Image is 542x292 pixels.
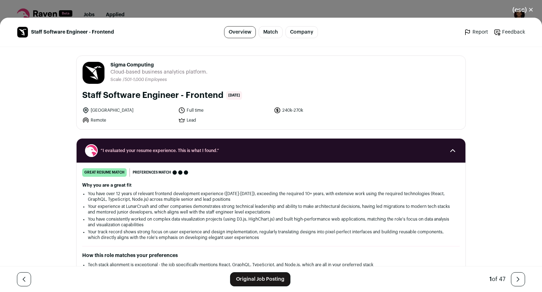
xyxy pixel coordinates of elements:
span: [DATE] [226,91,242,100]
li: Remote [82,117,174,124]
li: Lead [178,117,270,124]
a: Company [285,26,318,38]
span: Preferences match [133,169,171,176]
span: 501-1,000 Employees [125,77,167,82]
span: 1 [489,276,492,282]
button: Close modal [504,2,542,18]
a: Feedback [494,29,525,36]
span: Cloud-based business analytics platform. [110,69,207,76]
h1: Staff Software Engineer - Frontend [82,90,223,101]
span: “I evaluated your resume experience. This is what I found.” [101,148,441,153]
h2: How this role matches your preferences [82,252,460,259]
a: Original Job Posting [230,272,290,286]
img: 546bb2e6e405e9d087ba4c3a3595f20a352fe3b283149e9ace805f1350f0026c.jpg [83,62,104,84]
div: of 47 [489,275,505,284]
li: / [123,77,167,82]
li: You have over 12 years of relevant frontend development experience ([DATE]-[DATE]), exceeding the... [88,191,454,202]
li: Scale [110,77,123,82]
li: You have consistently worked on complex data visualization projects (using D3.js, HighChart.js) a... [88,216,454,228]
li: Full time [178,107,270,114]
li: [GEOGRAPHIC_DATA] [82,107,174,114]
span: Sigma Computing [110,62,207,69]
a: Overview [224,26,256,38]
li: Tech stack alignment is exceptional - the job specifically mentions React, GraphQL, TypeScript, a... [88,262,454,268]
li: 240k-270k [274,107,366,114]
a: Match [259,26,283,38]
span: Staff Software Engineer - Frontend [31,29,114,36]
div: great resume match [82,168,127,177]
li: Your track record shows strong focus on user experience and design implementation, regularly tran... [88,229,454,240]
img: 546bb2e6e405e9d087ba4c3a3595f20a352fe3b283149e9ace805f1350f0026c.jpg [17,27,28,37]
h2: Why you are a great fit [82,182,460,188]
a: Report [464,29,488,36]
li: Your experience at LunarCrush and other companies demonstrates strong technical leadership and ab... [88,204,454,215]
